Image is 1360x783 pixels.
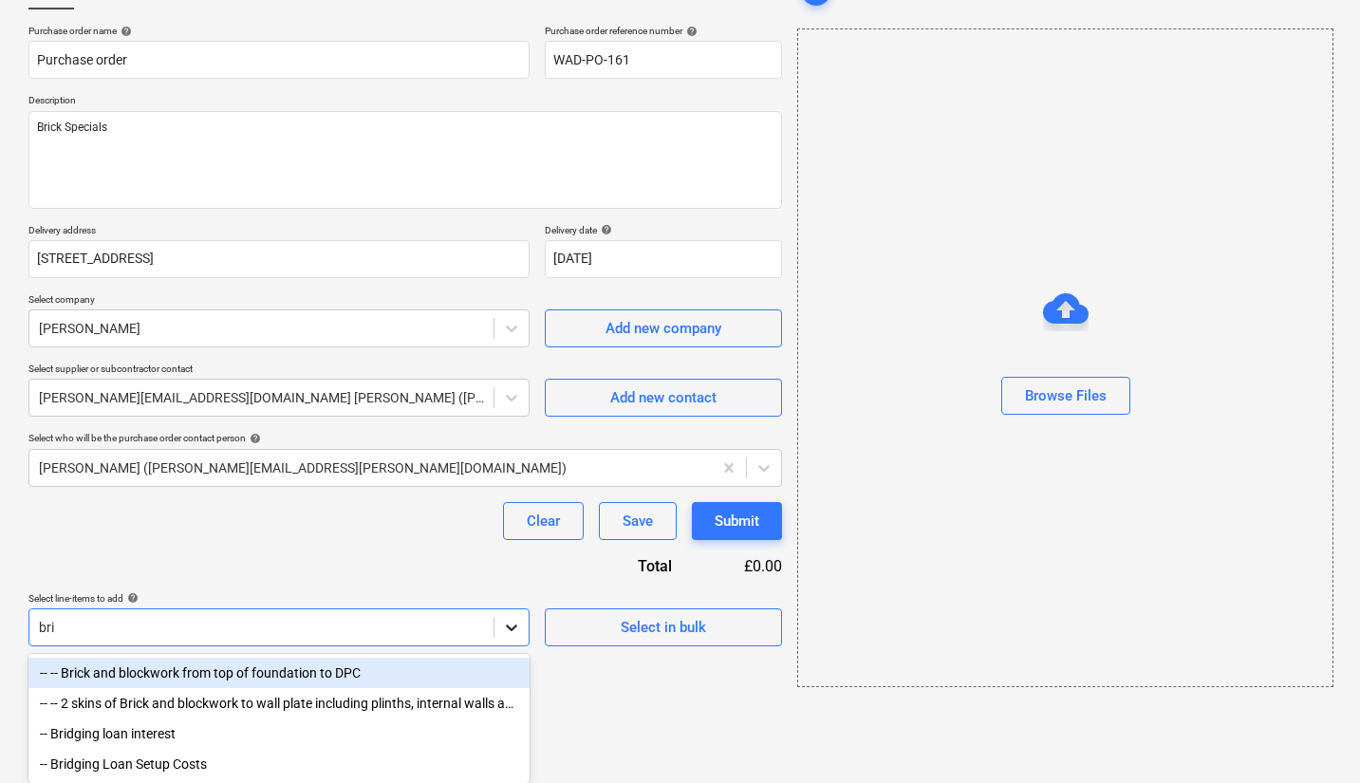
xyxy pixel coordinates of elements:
button: Select in bulk [545,608,782,646]
input: Delivery date not specified [545,240,782,278]
button: Add new company [545,309,782,347]
div: -- Bridging loan interest [28,718,530,749]
button: Add new contact [545,379,782,417]
div: Browse Files [797,28,1333,687]
input: Delivery address [28,240,530,278]
p: Description [28,94,782,110]
span: help [246,433,261,444]
div: -- Bridging Loan Setup Costs [28,749,530,779]
div: Add new contact [610,385,717,410]
div: Total [535,555,702,577]
input: Document name [28,41,530,79]
iframe: Chat Widget [1265,692,1360,783]
span: help [597,224,612,235]
div: Select who will be the purchase order contact person [28,432,782,444]
div: Purchase order reference number [545,25,782,37]
div: Purchase order name [28,25,530,37]
textarea: Brick Specials [28,111,782,209]
input: Reference number [545,41,782,79]
p: Select supplier or subcontractor contact [28,363,530,379]
div: Select line-items to add [28,592,530,605]
div: Browse Files [1025,383,1107,408]
div: Select in bulk [621,615,706,640]
span: help [682,26,698,37]
div: -- -- 2 skins of Brick and blockwork to wall plate including plinths, internal walls and insulation [28,688,530,718]
div: £0.00 [702,555,782,577]
span: help [123,592,139,604]
button: Clear [503,502,584,540]
span: help [117,26,132,37]
div: Clear [527,509,560,533]
div: Delivery date [545,224,782,236]
p: Select company [28,293,530,309]
div: Save [623,509,653,533]
button: Save [599,502,677,540]
p: Delivery address [28,224,530,240]
button: Submit [692,502,782,540]
button: Browse Files [1001,377,1130,415]
div: Add new company [605,316,721,341]
div: Submit [715,509,759,533]
div: -- -- Brick and blockwork from top of foundation to DPC [28,658,530,688]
